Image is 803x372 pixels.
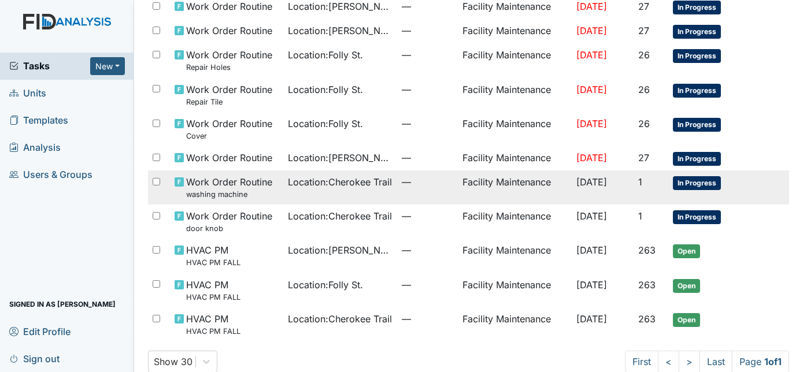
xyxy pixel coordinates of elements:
[288,24,393,38] span: Location : [PERSON_NAME]
[9,322,71,340] span: Edit Profile
[638,1,649,12] span: 27
[288,151,393,165] span: Location : [PERSON_NAME]
[673,1,721,14] span: In Progress
[186,48,272,73] span: Work Order Routine Repair Holes
[673,244,700,258] span: Open
[673,176,721,190] span: In Progress
[288,175,393,189] span: Location : Cherokee Trail
[764,356,782,367] strong: 1 of 1
[402,243,453,257] span: —
[402,312,453,326] span: —
[186,312,240,337] span: HVAC PM HVAC PM FALL
[576,25,607,36] span: [DATE]
[90,57,125,75] button: New
[186,131,272,142] small: Cover
[638,84,650,95] span: 26
[288,48,364,62] span: Location : Folly St.
[673,279,700,293] span: Open
[186,189,272,200] small: washing machine
[673,313,700,327] span: Open
[402,175,453,189] span: —
[638,118,650,129] span: 26
[186,151,272,165] span: Work Order Routine
[458,112,572,146] td: Facility Maintenance
[576,152,607,163] span: [DATE]
[638,25,649,36] span: 27
[154,355,193,369] div: Show 30
[186,117,272,142] span: Work Order Routine Cover
[186,175,272,200] span: Work Order Routine washing machine
[186,62,272,73] small: Repair Holes
[402,209,453,223] span: —
[638,279,656,291] span: 263
[9,349,60,367] span: Sign out
[186,209,272,234] span: Work Order Routine door knob
[9,166,92,184] span: Users & Groups
[288,209,393,223] span: Location : Cherokee Trail
[402,83,453,96] span: —
[458,170,572,204] td: Facility Maintenance
[186,223,272,234] small: door knob
[186,292,240,303] small: HVAC PM FALL
[458,307,572,341] td: Facility Maintenance
[402,278,453,292] span: —
[186,326,240,337] small: HVAC PM FALL
[402,117,453,131] span: —
[9,111,68,129] span: Templates
[458,146,572,170] td: Facility Maintenance
[576,279,607,291] span: [DATE]
[673,25,721,39] span: In Progress
[673,210,721,224] span: In Progress
[186,278,240,303] span: HVAC PM HVAC PM FALL
[288,117,364,131] span: Location : Folly St.
[638,152,649,163] span: 27
[458,19,572,43] td: Facility Maintenance
[673,84,721,98] span: In Progress
[638,49,650,61] span: 26
[288,278,364,292] span: Location : Folly St.
[402,151,453,165] span: —
[186,24,272,38] span: Work Order Routine
[458,43,572,77] td: Facility Maintenance
[402,48,453,62] span: —
[402,24,453,38] span: —
[186,83,272,107] span: Work Order Routine Repair Tile
[288,83,364,96] span: Location : Folly St.
[458,204,572,239] td: Facility Maintenance
[638,210,642,222] span: 1
[576,49,607,61] span: [DATE]
[186,257,240,268] small: HVAC PM FALL
[458,78,572,112] td: Facility Maintenance
[9,84,46,102] span: Units
[638,244,656,256] span: 263
[638,313,656,325] span: 263
[576,210,607,222] span: [DATE]
[638,176,642,188] span: 1
[9,295,116,313] span: Signed in as [PERSON_NAME]
[576,118,607,129] span: [DATE]
[576,84,607,95] span: [DATE]
[186,96,272,107] small: Repair Tile
[458,273,572,307] td: Facility Maintenance
[576,313,607,325] span: [DATE]
[288,243,393,257] span: Location : [PERSON_NAME]
[288,312,393,326] span: Location : Cherokee Trail
[9,59,90,73] a: Tasks
[673,152,721,166] span: In Progress
[186,243,240,268] span: HVAC PM HVAC PM FALL
[458,239,572,273] td: Facility Maintenance
[576,176,607,188] span: [DATE]
[673,49,721,63] span: In Progress
[576,1,607,12] span: [DATE]
[9,139,61,157] span: Analysis
[673,118,721,132] span: In Progress
[576,244,607,256] span: [DATE]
